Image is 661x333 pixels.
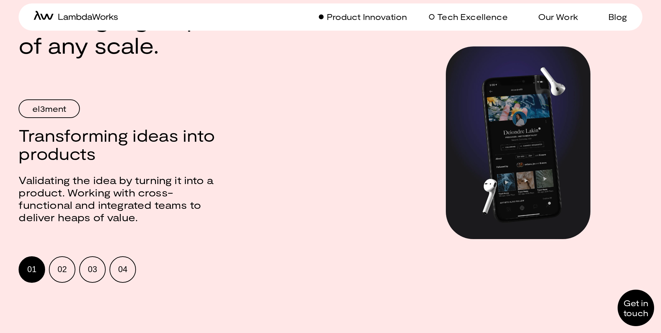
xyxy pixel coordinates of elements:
[429,12,507,22] a: Tech Excellence
[88,265,97,273] div: 03
[437,12,507,22] p: Tech Excellence
[109,256,136,283] button: 04
[49,256,75,283] button: 02
[327,12,407,22] p: Product Innovation
[19,256,45,283] button: 01
[608,12,627,22] p: Blog
[318,12,407,22] a: Product Innovation
[34,11,118,23] a: home-icon
[32,105,66,113] span: el3ment
[530,12,578,22] a: Our Work
[58,265,67,273] div: 02
[79,256,106,283] button: 03
[19,99,80,118] button: el3ment
[118,265,128,273] div: 04
[538,12,578,22] p: Our Work
[28,265,37,273] div: 01
[600,12,627,22] a: Blog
